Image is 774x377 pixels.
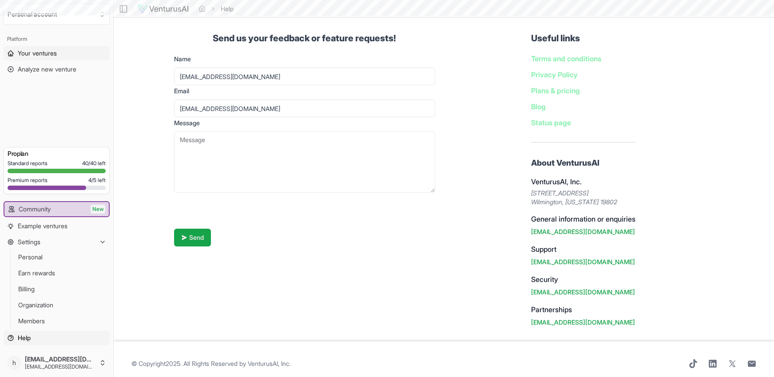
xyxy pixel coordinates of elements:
[7,356,21,370] span: h
[531,102,546,111] a: Blog
[531,288,635,296] a: [EMAIL_ADDRESS][DOMAIN_NAME]
[531,32,635,44] h3: Useful links
[15,282,99,296] a: Billing
[531,214,635,224] h4: General information or enquiries
[174,32,435,44] h1: Send us your feedback or feature requests!
[131,359,290,368] span: © Copyright 2025 . All Rights Reserved by .
[18,333,31,342] span: Help
[531,86,580,95] a: Plans & pricing
[531,70,578,79] a: Privacy Policy
[531,274,635,285] h4: Security
[18,285,35,294] span: Billing
[174,119,200,127] label: Message
[4,202,109,216] a: CommunityNew
[18,269,55,278] span: Earn rewards
[4,331,110,345] a: Help
[174,87,189,95] label: Email
[88,177,106,184] span: 4 / 5 left
[18,317,45,325] span: Members
[4,46,110,60] a: Your ventures
[531,228,635,235] a: [EMAIL_ADDRESS][DOMAIN_NAME]
[174,67,435,85] input: Your name
[531,189,635,206] address: [STREET_ADDRESS] Wilmington, [US_STATE] 19802
[18,65,76,74] span: Analyze new venture
[174,99,435,117] input: Your email
[15,314,99,328] a: Members
[18,49,57,58] span: Your ventures
[248,360,289,367] a: VenturusAI, Inc
[18,222,67,230] span: Example ventures
[531,54,601,63] a: Terms and conditions
[4,352,110,373] button: h[EMAIL_ADDRESS][DOMAIN_NAME][EMAIL_ADDRESS][DOMAIN_NAME]
[4,62,110,76] a: Analyze new venture
[25,363,95,370] span: [EMAIL_ADDRESS][DOMAIN_NAME]
[18,253,43,262] span: Personal
[4,235,110,249] button: Settings
[174,229,211,246] button: Send
[8,160,48,167] span: Standard reports
[18,238,40,246] span: Settings
[531,318,635,326] a: [EMAIL_ADDRESS][DOMAIN_NAME]
[531,176,635,187] h4: VenturusAI, Inc.
[18,301,53,310] span: Organization
[82,160,106,167] span: 40 / 40 left
[174,55,191,63] label: Name
[531,258,635,266] a: [EMAIL_ADDRESS][DOMAIN_NAME]
[15,298,99,312] a: Organization
[531,118,571,127] a: Status page
[19,205,51,214] span: Community
[15,266,99,280] a: Earn rewards
[91,205,105,214] span: New
[531,304,635,315] h4: Partnerships
[15,250,99,264] a: Personal
[8,149,106,158] h3: Pro plan
[8,177,48,184] span: Premium reports
[531,157,635,169] h3: About VenturusAI
[25,355,95,363] span: [EMAIL_ADDRESS][DOMAIN_NAME]
[531,244,635,254] h4: Support
[4,219,110,233] a: Example ventures
[4,32,110,46] div: Platform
